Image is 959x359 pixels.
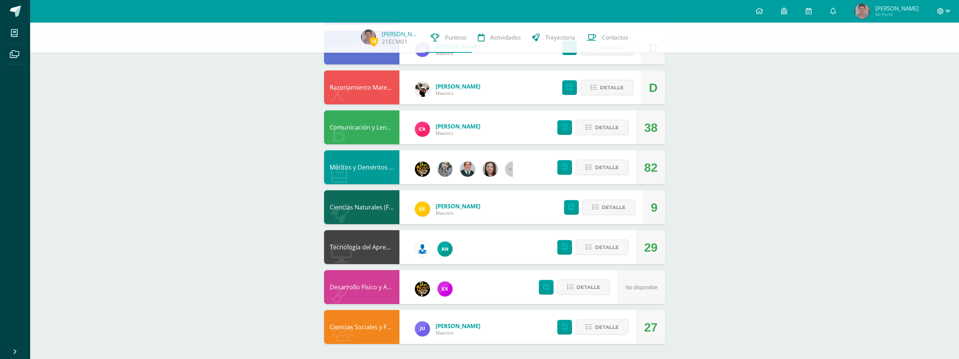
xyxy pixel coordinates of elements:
a: Actividades [472,23,526,53]
span: No disponible [626,284,658,290]
div: 29 [644,231,658,264]
button: Detalle [557,280,610,295]
div: Méritos y Deméritos 3ro. Básico "B" [324,150,399,184]
a: Punteos [425,23,472,53]
span: Maestro [436,210,480,216]
div: 9 [651,191,658,225]
span: Trayectoria [545,34,575,41]
img: d172b984f1f79fc296de0e0b277dc562.png [415,82,430,97]
div: Ciencias Naturales (Física Fundamental) [324,190,399,224]
span: Maestro [436,130,480,136]
div: 82 [644,151,658,185]
img: 0261123e46d54018888246571527a9cf.png [415,321,430,336]
span: [PERSON_NAME] [436,122,480,130]
div: Desarrollo Físico y Artístico (Extracurricular) [324,270,399,304]
span: [PERSON_NAME] [436,322,480,330]
div: 27 [644,310,658,344]
div: Tecnología del Aprendizaje y la Comunicación (TIC) [324,230,399,264]
button: Detalle [581,80,633,95]
img: 9ccb69e3c28bfc63e59a54b2b2b28f1c.png [855,4,870,19]
img: 05ee8f3aa2e004bc19e84eb2325bd6d4.png [437,241,453,257]
div: 38 [644,111,658,145]
a: [PERSON_NAME] [382,30,419,38]
span: 34 [370,37,378,46]
img: 6ed6846fa57649245178fca9fc9a58dd.png [415,241,430,257]
span: [PERSON_NAME] [436,82,480,90]
span: Maestro [436,330,480,336]
span: Detalle [595,320,619,334]
span: Maestro [436,50,480,57]
span: Detalle [595,160,619,174]
img: 9ccb69e3c28bfc63e59a54b2b2b28f1c.png [361,29,376,44]
img: ab28fb4d7ed199cf7a34bbef56a79c5b.png [415,122,430,137]
img: cba4c69ace659ae4cf02a5761d9a2473.png [437,162,453,177]
span: Detalle [595,121,619,134]
a: Contactos [581,23,634,53]
img: 2306758994b507d40baaa54be1d4aa7e.png [460,162,475,177]
button: Detalle [576,240,629,255]
img: eda3c0d1caa5ac1a520cf0290d7c6ae4.png [415,162,430,177]
a: 21ECM01 [382,38,408,46]
span: Contactos [602,34,628,41]
a: Trayectoria [526,23,581,53]
img: 21dcd0747afb1b787494880446b9b401.png [415,281,430,296]
span: Actividades [490,34,521,41]
span: Maestro [436,90,480,96]
span: Detalle [595,240,619,254]
button: Detalle [583,200,635,215]
span: Detalle [577,280,600,294]
img: 8af0450cf43d44e38c4a1497329761f3.png [483,162,498,177]
span: Detalle [600,81,624,95]
div: Ciencias Sociales y Formación Ciudadana e Interculturalidad [324,310,399,344]
button: Detalle [576,120,629,135]
div: Razonamiento Matemático [324,70,399,104]
span: [PERSON_NAME] [436,202,480,210]
span: Detalle [602,200,626,214]
img: 60x60 [505,162,520,177]
span: Punteos [445,34,466,41]
button: Detalle [576,160,629,175]
img: 03c2987289e60ca238394da5f82a525a.png [415,202,430,217]
div: Comunicación y Lenguaje, Idioma Español [324,110,399,144]
span: [PERSON_NAME] [875,5,919,12]
img: ce84f7dabd80ed5f5aa83b4480291ac6.png [437,281,453,296]
span: Mi Perfil [875,11,919,18]
button: Detalle [576,319,629,335]
div: D [649,71,658,105]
